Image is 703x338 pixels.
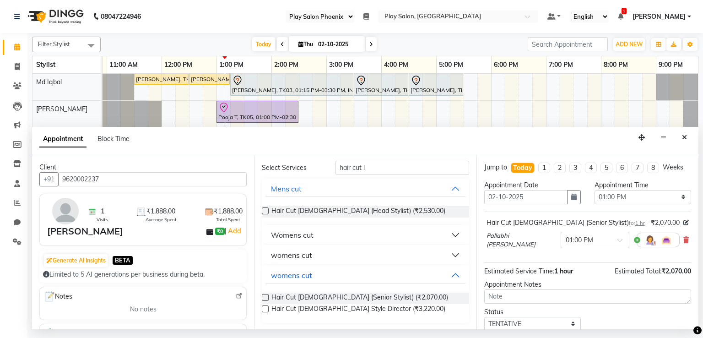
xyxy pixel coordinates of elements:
span: BETA [113,256,133,265]
img: Interior.png [661,234,672,245]
button: womens cut [265,267,465,283]
a: 2:00 PM [272,58,301,71]
div: Womens cut [271,229,314,240]
input: Search by Name/Mobile/Email/Code [58,172,247,186]
input: Search by service name [335,161,469,175]
input: yyyy-mm-dd [484,190,568,204]
div: Limited to 5 AI generations per business during beta. [43,270,243,279]
div: Client [39,163,247,172]
div: Appointment Date [484,180,581,190]
span: Stylist [36,60,55,69]
div: Today [513,163,532,173]
a: 6:00 PM [492,58,520,71]
button: ADD NEW [613,38,645,51]
input: 2025-10-02 [315,38,361,51]
img: Hairdresser.png [644,234,655,245]
small: for [629,220,645,226]
div: Weeks [663,163,683,172]
div: Select Services [255,163,329,173]
a: 9:00 PM [656,58,685,71]
div: [PERSON_NAME], TK02, 04:30 PM-05:30 PM, Hair Cut [DEMOGRAPHIC_DATA] (Head Stylist) [410,75,462,94]
span: Appointment [39,131,87,147]
span: ₹0 [215,228,225,235]
span: Visits [97,216,108,223]
a: 4:00 PM [382,58,411,71]
span: ₹2,070.00 [661,267,691,275]
div: Appointment Time [595,180,691,190]
span: [PERSON_NAME] [36,105,87,113]
a: 3:00 PM [327,58,356,71]
div: [PERSON_NAME] [47,224,123,238]
a: 1 [618,12,623,21]
span: Hair Cut [DEMOGRAPHIC_DATA] (Senior Stylist) (₹2,070.00) [271,293,448,304]
li: 4 [585,163,597,173]
div: [PERSON_NAME], TK02, 03:30 PM-04:30 PM, Hair Cut-Boy senior stylist [355,75,407,94]
span: Notes [43,291,72,303]
span: Estimated Total: [615,267,661,275]
span: 1 hour [554,267,573,275]
div: Appointment Notes [484,280,691,289]
div: Mens cut [271,183,302,194]
div: Pooja T, TK05, 01:00 PM-02:30 PM, FUSIO-DOSE PLUS RITUAL- 30 MIN [217,102,297,121]
div: [PERSON_NAME], TK03, 01:15 PM-03:30 PM, INOA-Full Global Colour - Medium [231,75,352,94]
a: 7:00 PM [546,58,575,71]
li: 7 [632,163,644,173]
div: Status [484,307,581,317]
input: Search Appointment [528,37,608,51]
a: 1:00 PM [217,58,246,71]
span: 1 hr [635,220,645,226]
a: Add [227,225,243,236]
span: ₹1,888.00 [214,207,243,216]
button: womens cut [265,247,465,263]
span: Pallabhi [PERSON_NAME] [487,231,557,249]
b: 08047224946 [101,4,141,29]
span: Block Time [97,135,130,143]
span: No notes [130,305,157,314]
div: [PERSON_NAME], TK01, 12:30 PM-01:15 PM, FUSIO-DOSE PLUS RITUAL- 30 MIN [190,75,229,83]
div: Hair Cut [DEMOGRAPHIC_DATA] (Senior Stylist) [487,218,645,228]
i: Edit price [683,220,689,225]
span: Average Spent [146,216,177,223]
span: Today [252,37,275,51]
span: 1 [101,207,104,216]
span: Hair Cut [DEMOGRAPHIC_DATA] Style Director (₹3,220.00) [271,304,445,316]
li: 1 [538,163,550,173]
span: Estimated Service Time: [484,267,554,275]
span: Md Iqbal [36,78,62,86]
a: 5:00 PM [437,58,465,71]
li: 8 [647,163,659,173]
span: Total Spent [216,216,240,223]
li: 2 [554,163,566,173]
a: 8:00 PM [601,58,630,71]
span: Thu [296,41,315,48]
a: 12:00 PM [162,58,195,71]
span: Hair Cut [DEMOGRAPHIC_DATA] (Head Stylist) (₹2,530.00) [271,206,445,218]
button: Generate AI Insights [44,254,108,267]
span: ₹2,070.00 [651,218,680,228]
img: avatar [52,198,79,224]
span: Filter Stylist [38,40,70,48]
span: 1 [622,8,627,14]
li: 6 [616,163,628,173]
li: 5 [600,163,612,173]
span: [PERSON_NAME] [633,12,686,22]
button: +91 [39,172,59,186]
li: 3 [569,163,581,173]
button: Womens cut [265,227,465,243]
span: | [225,225,243,236]
div: womens cut [271,270,312,281]
div: womens cut [271,250,312,261]
img: logo [23,4,86,29]
div: Jump to [484,163,507,172]
button: Mens cut [265,180,465,197]
a: 11:00 AM [107,58,140,71]
span: ₹1,888.00 [146,207,175,216]
span: ADD NEW [616,41,643,48]
button: Close [678,131,691,145]
div: [PERSON_NAME], TK01, 11:30 AM-12:30 PM, INOA Root Touch-Up Long [135,75,188,83]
